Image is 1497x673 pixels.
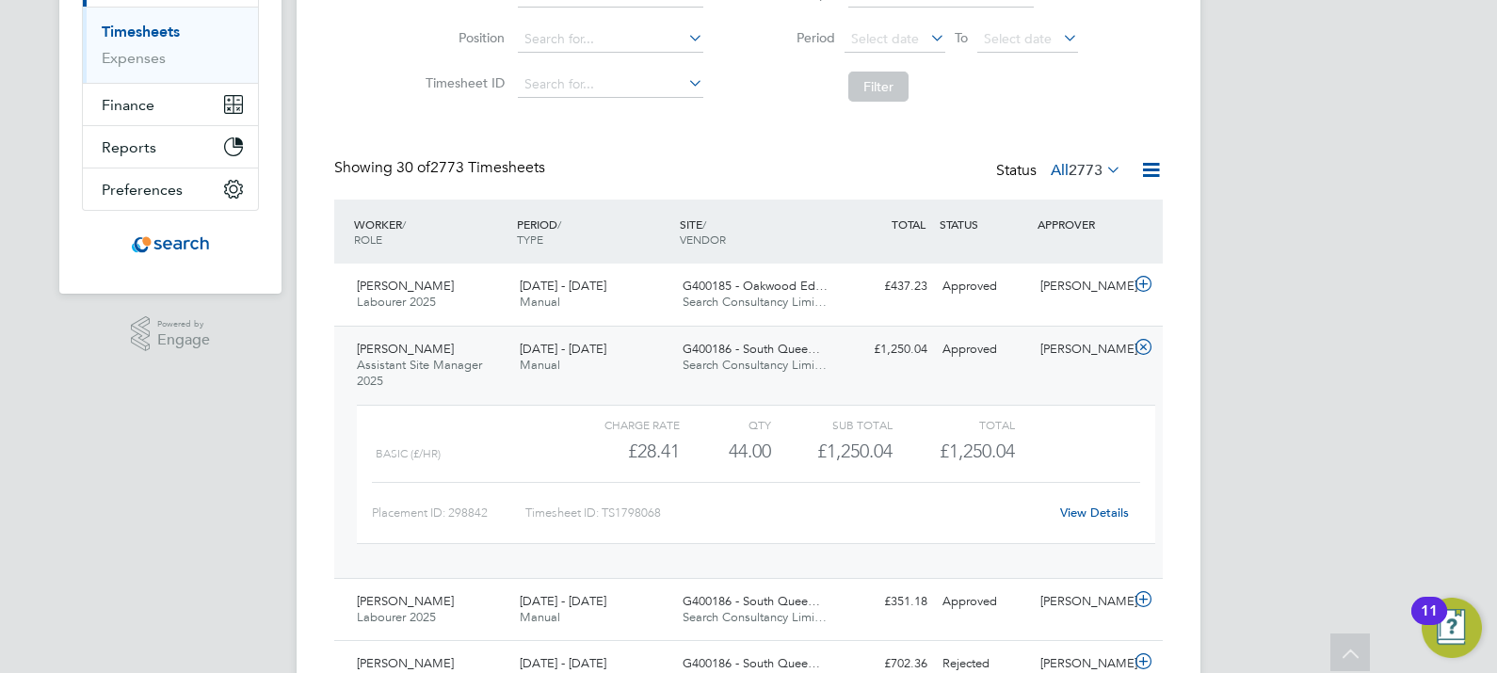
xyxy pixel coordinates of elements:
[131,316,211,352] a: Powered byEngage
[675,207,838,256] div: SITE
[372,498,525,528] div: Placement ID: 298842
[349,207,512,256] div: WORKER
[837,271,935,302] div: £437.23
[102,96,154,114] span: Finance
[680,436,771,467] div: 44.00
[102,49,166,67] a: Expenses
[518,72,703,98] input: Search for...
[680,413,771,436] div: QTY
[420,29,505,46] label: Position
[357,655,454,671] span: [PERSON_NAME]
[520,294,560,310] span: Manual
[940,440,1015,462] span: £1,250.04
[1051,161,1121,180] label: All
[357,609,436,625] span: Labourer 2025
[520,341,606,357] span: [DATE] - [DATE]
[102,138,156,156] span: Reports
[984,30,1052,47] span: Select date
[376,447,441,460] span: Basic (£/HR)
[935,586,1033,617] div: Approved
[558,436,680,467] div: £28.41
[1060,505,1129,521] a: View Details
[102,181,183,199] span: Preferences
[520,357,560,373] span: Manual
[157,332,210,348] span: Engage
[132,230,210,260] img: searchconsultancy-logo-retina.png
[683,341,820,357] span: G400186 - South Quee…
[357,341,454,357] span: [PERSON_NAME]
[1033,271,1131,302] div: [PERSON_NAME]
[520,278,606,294] span: [DATE] - [DATE]
[848,72,909,102] button: Filter
[1033,586,1131,617] div: [PERSON_NAME]
[680,232,726,247] span: VENDOR
[702,216,706,232] span: /
[512,207,675,256] div: PERIOD
[683,294,827,310] span: Search Consultancy Limi…
[102,23,180,40] a: Timesheets
[357,278,454,294] span: [PERSON_NAME]
[1033,334,1131,365] div: [PERSON_NAME]
[83,168,258,210] button: Preferences
[949,25,974,50] span: To
[83,7,258,83] div: Timesheets
[1069,161,1103,180] span: 2773
[396,158,545,177] span: 2773 Timesheets
[83,84,258,125] button: Finance
[357,593,454,609] span: [PERSON_NAME]
[520,655,606,671] span: [DATE] - [DATE]
[935,271,1033,302] div: Approved
[402,216,406,232] span: /
[683,609,827,625] span: Search Consultancy Limi…
[683,278,828,294] span: G400185 - Oakwood Ed…
[357,357,482,389] span: Assistant Site Manager 2025
[1421,611,1438,635] div: 11
[892,216,926,232] span: TOTAL
[83,126,258,168] button: Reports
[420,74,505,91] label: Timesheet ID
[396,158,430,177] span: 30 of
[683,593,820,609] span: G400186 - South Quee…
[1033,207,1131,241] div: APPROVER
[82,230,259,260] a: Go to home page
[518,26,703,53] input: Search for...
[893,413,1014,436] div: Total
[357,294,436,310] span: Labourer 2025
[520,609,560,625] span: Manual
[157,316,210,332] span: Powered by
[996,158,1125,184] div: Status
[558,413,680,436] div: Charge rate
[837,586,935,617] div: £351.18
[750,29,835,46] label: Period
[517,232,543,247] span: TYPE
[334,158,549,178] div: Showing
[771,413,893,436] div: Sub Total
[1422,598,1482,658] button: Open Resource Center, 11 new notifications
[837,334,935,365] div: £1,250.04
[683,655,820,671] span: G400186 - South Quee…
[851,30,919,47] span: Select date
[354,232,382,247] span: ROLE
[557,216,561,232] span: /
[520,593,606,609] span: [DATE] - [DATE]
[525,498,1048,528] div: Timesheet ID: TS1798068
[935,334,1033,365] div: Approved
[683,357,827,373] span: Search Consultancy Limi…
[935,207,1033,241] div: STATUS
[771,436,893,467] div: £1,250.04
